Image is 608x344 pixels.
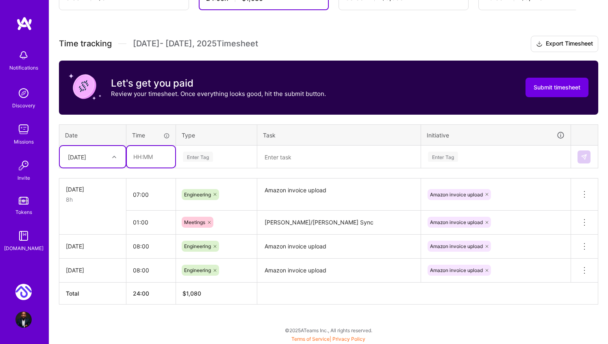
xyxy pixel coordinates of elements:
div: [DOMAIN_NAME] [4,244,43,253]
span: Engineering [184,243,211,249]
span: Meetings [184,219,205,225]
span: [DATE] - [DATE] , 2025 Timesheet [133,39,258,49]
div: [DATE] [66,242,119,250]
span: Amazon invoice upload [430,267,483,273]
img: Invite [15,157,32,174]
img: Monto: AI Payments Automation [15,284,32,300]
div: 8h [66,195,119,204]
i: icon Chevron [112,155,116,159]
img: teamwork [15,121,32,137]
img: bell [15,47,32,63]
div: Invite [17,174,30,182]
div: [DATE] [66,266,119,274]
i: icon Download [536,40,543,48]
input: HH:MM [126,184,176,205]
img: tokens [19,197,28,205]
input: HH:MM [127,146,175,168]
div: Notifications [9,63,38,72]
img: coin [69,70,101,103]
button: Submit timesheet [525,78,588,97]
img: logo [16,16,33,31]
textarea: Amazon invoice upload [258,179,420,210]
span: Submit timesheet [534,83,580,91]
div: Missions [14,137,34,146]
input: HH:MM [126,259,176,281]
textarea: Amazon invoice upload [258,235,420,258]
span: Engineering [184,192,211,198]
input: HH:MM [126,235,176,257]
div: [DATE] [68,152,86,161]
img: User Avatar [15,311,32,328]
input: HH:MM [126,211,176,233]
div: Discovery [12,101,35,110]
div: [DATE] [66,185,119,194]
textarea: Amazon invoice upload [258,259,420,282]
img: guide book [15,228,32,244]
th: Task [257,124,421,146]
span: | [291,336,365,342]
span: Time tracking [59,39,112,49]
p: Review your timesheet. Once everything looks good, hit the submit button. [111,89,326,98]
span: Amazon invoice upload [430,243,483,249]
a: Privacy Policy [332,336,365,342]
textarea: [PERSON_NAME]/[PERSON_NAME] Sync [258,211,420,234]
h3: Let's get you paid [111,77,326,89]
img: Submit [581,154,587,160]
div: Initiative [427,131,565,140]
span: Amazon invoice upload [430,219,483,225]
span: Engineering [184,267,211,273]
th: 24:00 [126,282,176,304]
div: © 2025 ATeams Inc., All rights reserved. [49,320,608,340]
div: Tokens [15,208,32,216]
a: User Avatar [13,311,34,328]
a: Terms of Service [291,336,330,342]
span: Amazon invoice upload [430,192,483,198]
img: discovery [15,85,32,101]
div: Time [132,131,170,139]
button: Export Timesheet [531,36,598,52]
th: Type [176,124,257,146]
span: $ 1,080 [182,290,201,297]
div: Enter Tag [428,150,458,163]
a: Monto: AI Payments Automation [13,284,34,300]
th: Total [59,282,126,304]
th: Date [59,124,126,146]
div: Enter Tag [183,150,213,163]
